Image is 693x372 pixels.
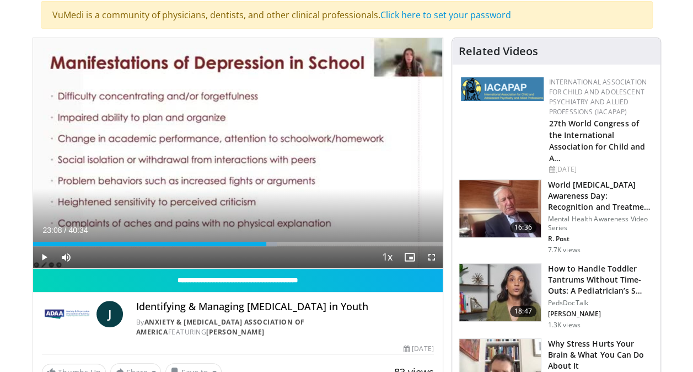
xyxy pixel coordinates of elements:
[206,327,265,337] a: [PERSON_NAME]
[459,179,654,254] a: 16:36 World [MEDICAL_DATA] Awareness Day: Recognition and Treatment of C… Mental Health Awareness...
[68,226,88,235] span: 40:34
[33,242,443,246] div: Progress Bar
[43,226,62,235] span: 23:08
[404,344,433,354] div: [DATE]
[548,215,654,232] p: Mental Health Awareness Video Series
[33,246,55,268] button: Play
[549,77,647,116] a: International Association for Child and Adolescent Psychiatry and Allied Professions (IACAPAP)
[380,9,511,21] a: Click here to set your password
[461,77,544,101] img: 2a9917ce-aac2-4f82-acde-720e532d7410.png.150x105_q85_autocrop_double_scale_upscale_version-0.2.png
[459,263,654,330] a: 18:47 How to Handle Toddler Tantrums Without Time-Outs: A Pediatrician’s S… PedsDocTalk [PERSON_N...
[41,1,653,29] div: VuMedi is a community of physicians, dentists, and other clinical professionals.
[459,45,538,58] h4: Related Videos
[399,246,421,268] button: Enable picture-in-picture mode
[33,38,443,269] video-js: Video Player
[548,299,654,307] p: PedsDocTalk
[548,179,654,212] h3: World [MEDICAL_DATA] Awareness Day: Recognition and Treatment of C…
[459,180,541,237] img: dad9b3bb-f8af-4dab-abc0-c3e0a61b252e.150x105_q85_crop-smart_upscale.jpg
[548,338,654,371] h3: Why Stress Hurts Your Brain & What You Can Do About It
[510,306,536,317] span: 18:47
[136,301,434,313] h4: Identifying & Managing [MEDICAL_DATA] in Youth
[136,317,305,337] a: Anxiety & [MEDICAL_DATA] Association of America
[549,118,646,163] a: 27th World Congress of the International Association for Child and A…
[65,226,67,235] span: /
[548,310,654,318] p: [PERSON_NAME]
[510,222,536,233] span: 16:36
[421,246,443,268] button: Fullscreen
[136,317,434,337] div: By FEATURING
[548,246,581,254] p: 7.7K views
[377,246,399,268] button: Playback Rate
[459,264,541,321] img: 50ea502b-14b0-43c2-900c-1755f08e888a.150x105_q85_crop-smart_upscale.jpg
[548,235,654,243] p: R. Post
[42,301,92,327] img: Anxiety & Depression Association of America
[55,246,77,268] button: Mute
[548,321,581,330] p: 1.3K views
[96,301,123,327] a: J
[549,164,652,174] div: [DATE]
[548,263,654,296] h3: How to Handle Toddler Tantrums Without Time-Outs: A Pediatrician’s S…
